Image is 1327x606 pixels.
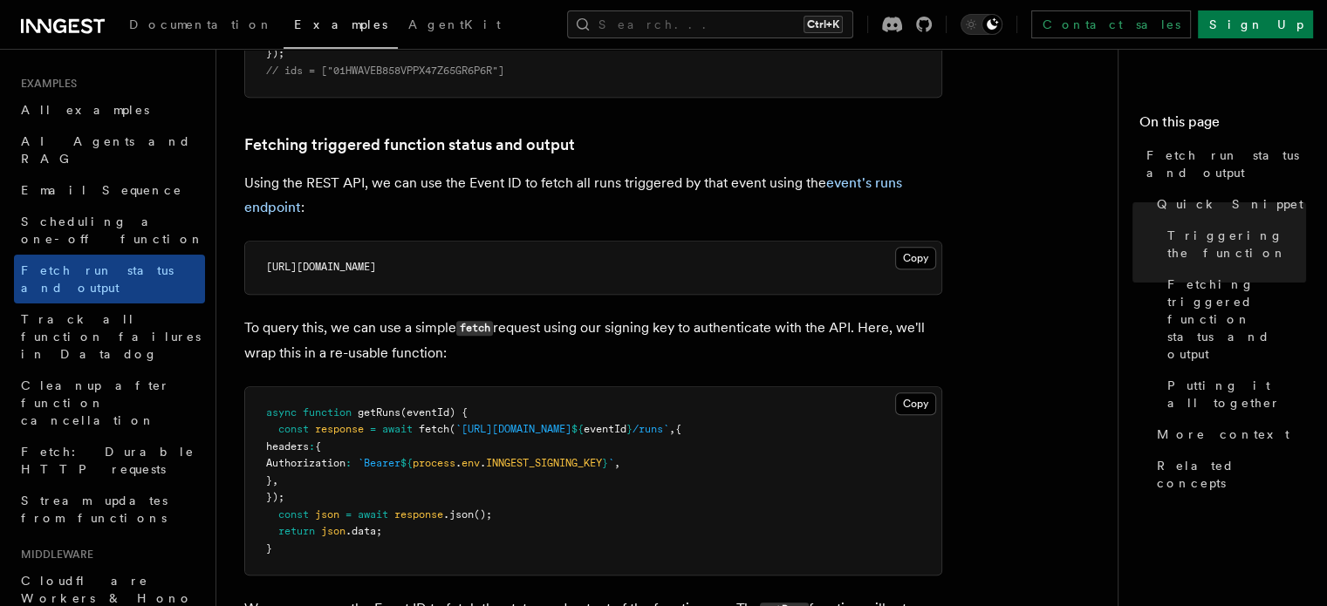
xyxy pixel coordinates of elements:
span: = [345,508,352,521]
span: getRuns [358,406,400,419]
a: Contact sales [1031,10,1191,38]
span: const [278,423,309,435]
span: Fetch: Durable HTTP requests [21,445,195,476]
a: Fetch run status and output [1139,140,1306,188]
span: response [315,423,364,435]
span: , [272,474,278,487]
span: All examples [21,103,149,117]
span: Triggering the function [1167,227,1306,262]
a: More context [1150,419,1306,450]
a: Stream updates from functions [14,485,205,534]
span: `Bearer [358,457,400,469]
span: await [382,423,413,435]
a: Related concepts [1150,450,1306,499]
button: Search...Ctrl+K [567,10,853,38]
span: : [345,457,352,469]
span: await [358,508,388,521]
a: Fetch: Durable HTTP requests [14,436,205,485]
span: }); [266,491,284,503]
span: eventId [584,423,626,435]
a: AI Agents and RAG [14,126,205,174]
span: fetch [419,423,449,435]
span: : [309,440,315,453]
span: .json [443,508,474,521]
span: Fetch run status and output [1146,146,1306,181]
span: Stream updates from functions [21,494,168,525]
a: Documentation [119,5,284,47]
p: Using the REST API, we can use the Event ID to fetch all runs triggered by that event using the : [244,171,942,220]
a: Fetch run status and output [14,255,205,303]
a: Triggering the function [1160,220,1306,269]
span: } [266,542,272,555]
span: function [303,406,352,419]
span: [URL][DOMAIN_NAME] [266,261,376,273]
span: /runs` [633,423,669,435]
h4: On this page [1139,112,1306,140]
span: }); [266,47,284,59]
a: Fetching triggered function status and output [244,133,575,157]
span: .data; [345,525,382,537]
span: Related concepts [1157,457,1306,492]
span: AI Agents and RAG [21,134,191,166]
span: Cleanup after function cancellation [21,378,170,427]
span: Documentation [129,17,273,31]
span: } [266,474,272,487]
span: ` [608,457,614,469]
span: ( [449,423,455,435]
span: AgentKit [408,17,501,31]
a: Track all function failures in Datadog [14,303,205,370]
a: AgentKit [398,5,511,47]
span: Fetch run status and output [21,263,174,295]
span: env [462,457,480,469]
a: Sign Up [1198,10,1313,38]
a: Cleanup after function cancellation [14,370,205,436]
span: Putting it all together [1167,377,1306,412]
a: Putting it all together [1160,370,1306,419]
span: headers [266,440,309,453]
span: ${ [400,457,413,469]
span: process [413,457,455,469]
span: More context [1157,426,1289,443]
span: return [278,525,315,537]
span: response [394,508,443,521]
button: Toggle dark mode [961,14,1002,35]
span: `[URL][DOMAIN_NAME] [455,423,571,435]
span: Email Sequence [21,183,182,197]
span: const [278,508,309,521]
span: = [370,423,376,435]
span: Fetching triggered function status and output [1167,276,1306,363]
a: Fetching triggered function status and output [1160,269,1306,370]
span: } [602,457,608,469]
p: To query this, we can use a simple request using our signing key to authenticate with the API. He... [244,316,942,365]
span: json [321,525,345,537]
span: Track all function failures in Datadog [21,312,201,361]
span: Middleware [14,548,93,562]
a: Examples [284,5,398,49]
span: (); [474,508,492,521]
span: { [315,440,321,453]
span: async [266,406,297,419]
span: . [480,457,486,469]
span: json [315,508,339,521]
span: , [669,423,675,435]
span: INNGEST_SIGNING_KEY [486,457,602,469]
span: (eventId) { [400,406,468,419]
span: } [626,423,633,435]
span: ${ [571,423,584,435]
span: . [455,457,462,469]
span: Quick Snippet [1157,195,1303,213]
span: // ids = ["01HWAVEB858VPPX47Z65GR6P6R"] [266,65,504,77]
span: Examples [14,77,77,91]
a: Email Sequence [14,174,205,206]
span: Examples [294,17,387,31]
a: Scheduling a one-off function [14,206,205,255]
kbd: Ctrl+K [804,16,843,33]
a: Quick Snippet [1150,188,1306,220]
button: Copy [895,247,936,269]
button: Copy [895,392,936,415]
span: Authorization [266,457,345,469]
a: All examples [14,94,205,126]
span: , [614,457,620,469]
span: { [675,423,681,435]
code: fetch [456,321,493,336]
